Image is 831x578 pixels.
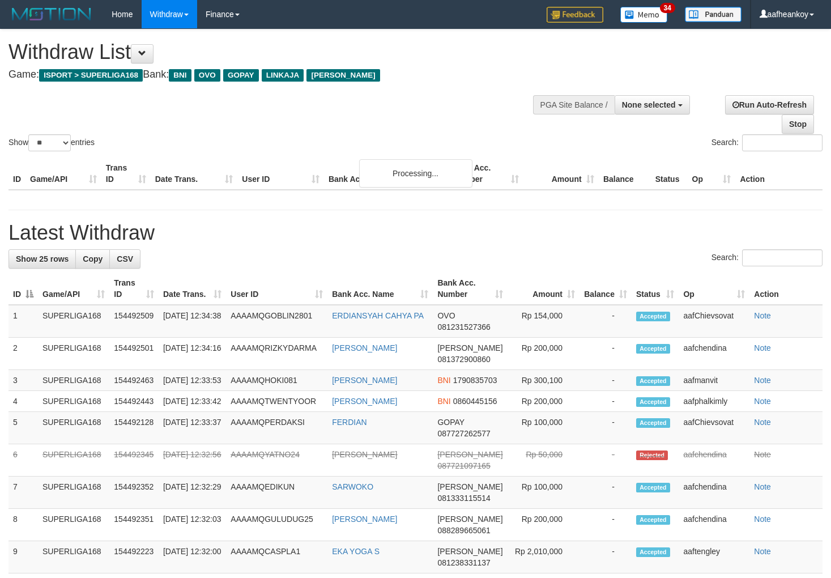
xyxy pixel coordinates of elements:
a: [PERSON_NAME] [332,343,397,352]
td: aafChievsovat [679,305,749,338]
td: - [579,305,632,338]
td: 154492345 [109,444,159,477]
span: None selected [622,100,676,109]
span: Accepted [636,397,670,407]
td: 9 [8,541,38,573]
th: Action [749,273,823,305]
td: aafmanvit [679,370,749,391]
td: 154492443 [109,391,159,412]
span: LINKAJA [262,69,304,82]
td: aafChievsovat [679,412,749,444]
th: Amount: activate to sort column ascending [508,273,579,305]
th: Game/API [25,158,101,190]
td: - [579,541,632,573]
td: - [579,444,632,477]
a: Note [754,418,771,427]
span: Copy 087721097165 to clipboard [437,461,490,470]
th: Bank Acc. Name: activate to sort column ascending [327,273,433,305]
span: OVO [437,311,455,320]
span: [PERSON_NAME] [437,450,502,459]
td: [DATE] 12:32:29 [159,477,226,509]
span: Copy 081372900860 to clipboard [437,355,490,364]
a: Note [754,343,771,352]
a: [PERSON_NAME] [332,450,397,459]
a: [PERSON_NAME] [332,397,397,406]
td: [DATE] 12:34:16 [159,338,226,370]
th: User ID [237,158,324,190]
td: Rp 2,010,000 [508,541,579,573]
span: Copy [83,254,103,263]
td: SUPERLIGA168 [38,509,109,541]
div: PGA Site Balance / [533,95,615,114]
span: GOPAY [223,69,259,82]
span: Copy 087727262577 to clipboard [437,429,490,438]
td: AAAAMQPERDAKSI [226,412,327,444]
span: CSV [117,254,133,263]
td: 8 [8,509,38,541]
span: BNI [169,69,191,82]
td: AAAAMQGULUDUG25 [226,509,327,541]
span: 34 [660,3,675,13]
span: [PERSON_NAME] [437,482,502,491]
span: BNI [437,397,450,406]
td: SUPERLIGA168 [38,391,109,412]
td: 154492463 [109,370,159,391]
td: AAAAMQHOKI081 [226,370,327,391]
td: 154492223 [109,541,159,573]
input: Search: [742,249,823,266]
th: ID: activate to sort column descending [8,273,38,305]
td: SUPERLIGA168 [38,444,109,477]
td: SUPERLIGA168 [38,477,109,509]
th: Status: activate to sort column ascending [632,273,679,305]
td: SUPERLIGA168 [38,370,109,391]
td: Rp 154,000 [508,305,579,338]
span: Accepted [636,483,670,492]
a: FERDIAN [332,418,367,427]
td: SUPERLIGA168 [38,412,109,444]
a: Note [754,397,771,406]
img: Button%20Memo.svg [620,7,668,23]
td: Rp 200,000 [508,338,579,370]
span: Accepted [636,515,670,525]
span: Copy 081238331137 to clipboard [437,558,490,567]
th: Balance [599,158,651,190]
td: aafchendina [679,338,749,370]
th: Bank Acc. Name [324,158,448,190]
td: - [579,477,632,509]
span: OVO [194,69,220,82]
span: Accepted [636,376,670,386]
td: AAAAMQYATNO24 [226,444,327,477]
a: SARWOKO [332,482,373,491]
th: Op [688,158,736,190]
td: 7 [8,477,38,509]
td: - [579,509,632,541]
a: Show 25 rows [8,249,76,269]
a: Note [754,450,771,459]
select: Showentries [28,134,71,151]
span: Copy 0860445156 to clipboard [453,397,497,406]
th: Bank Acc. Number: activate to sort column ascending [433,273,507,305]
img: MOTION_logo.png [8,6,95,23]
a: Note [754,311,771,320]
td: AAAAMQRIZKYDARMA [226,338,327,370]
td: 154492501 [109,338,159,370]
td: [DATE] 12:32:56 [159,444,226,477]
th: Balance: activate to sort column ascending [579,273,632,305]
td: - [579,412,632,444]
td: 1 [8,305,38,338]
td: 6 [8,444,38,477]
td: Rp 200,000 [508,509,579,541]
td: aafchendina [679,509,749,541]
span: Rejected [636,450,668,460]
a: Stop [782,114,814,134]
td: 154492128 [109,412,159,444]
td: AAAAMQTWENTYOOR [226,391,327,412]
span: Accepted [636,418,670,428]
td: Rp 50,000 [508,444,579,477]
th: Bank Acc. Number [448,158,523,190]
td: [DATE] 12:32:00 [159,541,226,573]
td: SUPERLIGA168 [38,338,109,370]
td: 154492352 [109,477,159,509]
th: Trans ID [101,158,151,190]
input: Search: [742,134,823,151]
